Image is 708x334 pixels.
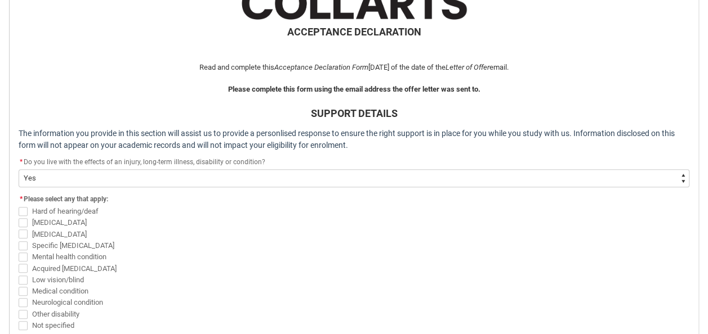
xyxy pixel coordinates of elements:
[20,158,23,166] abbr: required
[24,158,265,166] span: Do you live with the effects of an injury, long-term illness, disability or condition?
[228,85,480,93] b: Please complete this form using the email address the offer letter was sent to.
[32,321,74,330] span: Not specified
[274,63,350,71] i: Acceptance Declaration
[32,207,99,215] span: Hard of hearing/deaf
[32,276,84,284] span: Low vision/blind
[352,63,368,71] i: Form
[32,218,87,227] span: [MEDICAL_DATA]
[32,241,114,250] span: Specific [MEDICAL_DATA]
[32,230,87,238] span: [MEDICAL_DATA]
[32,310,79,318] span: Other disability
[19,129,675,150] span: The information you provide in this section will assist us to provide a personlised response to e...
[311,107,398,119] b: SUPPORT DETAILS
[32,264,117,273] span: Acquired [MEDICAL_DATA]
[20,195,23,203] abbr: required
[446,63,489,71] i: Letter of Offer
[32,298,103,306] span: Neurological condition
[19,62,689,73] p: Read and complete this [DATE] of the date of the email.
[24,195,108,203] span: Please select any that apply:
[19,24,689,39] h2: ACCEPTANCE DECLARATION
[32,287,88,295] span: Medical condition
[32,252,106,261] span: Mental health condition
